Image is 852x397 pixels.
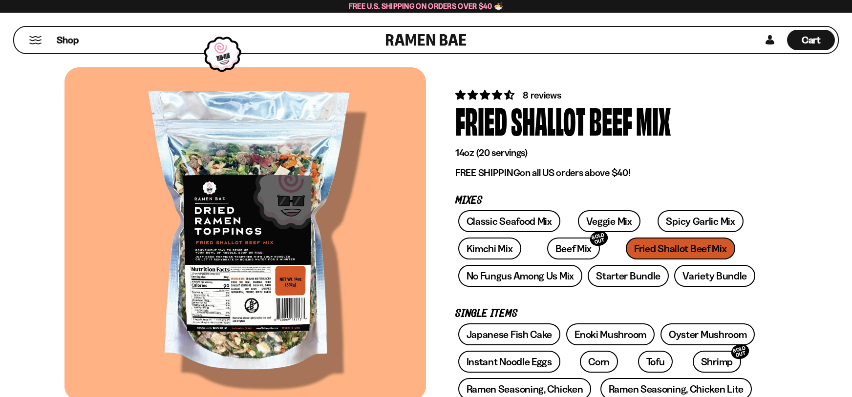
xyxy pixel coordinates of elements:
[458,351,560,373] a: Instant Noodle Eggs
[636,102,671,139] div: Mix
[578,210,640,232] a: Veggie Mix
[455,89,516,101] span: 4.62 stars
[523,89,561,101] span: 8 reviews
[458,238,521,259] a: Kimchi Mix
[693,351,741,373] a: ShrimpSOLD OUT
[455,309,758,318] p: Single Items
[729,342,751,361] div: SOLD OUT
[455,167,520,179] strong: FREE SHIPPING
[588,265,669,287] a: Starter Bundle
[57,30,79,50] a: Shop
[349,1,504,11] span: Free U.S. Shipping on Orders over $40 🍜
[580,351,618,373] a: Corn
[660,323,755,345] a: Oyster Mushroom
[29,36,42,44] button: Mobile Menu Trigger
[787,27,835,53] a: Cart
[455,102,507,139] div: Fried
[674,265,755,287] a: Variety Bundle
[511,102,585,139] div: Shallot
[455,147,758,159] p: 14oz (20 servings)
[658,210,743,232] a: Spicy Garlic Mix
[802,34,821,46] span: Cart
[458,323,561,345] a: Japanese Fish Cake
[458,265,582,287] a: No Fungus Among Us Mix
[547,238,600,259] a: Beef MixSOLD OUT
[638,351,673,373] a: Tofu
[458,210,560,232] a: Classic Seafood Mix
[455,167,758,179] p: on all US orders above $40!
[455,196,758,205] p: Mixes
[589,102,632,139] div: Beef
[588,229,610,248] div: SOLD OUT
[566,323,655,345] a: Enoki Mushroom
[57,34,79,47] span: Shop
